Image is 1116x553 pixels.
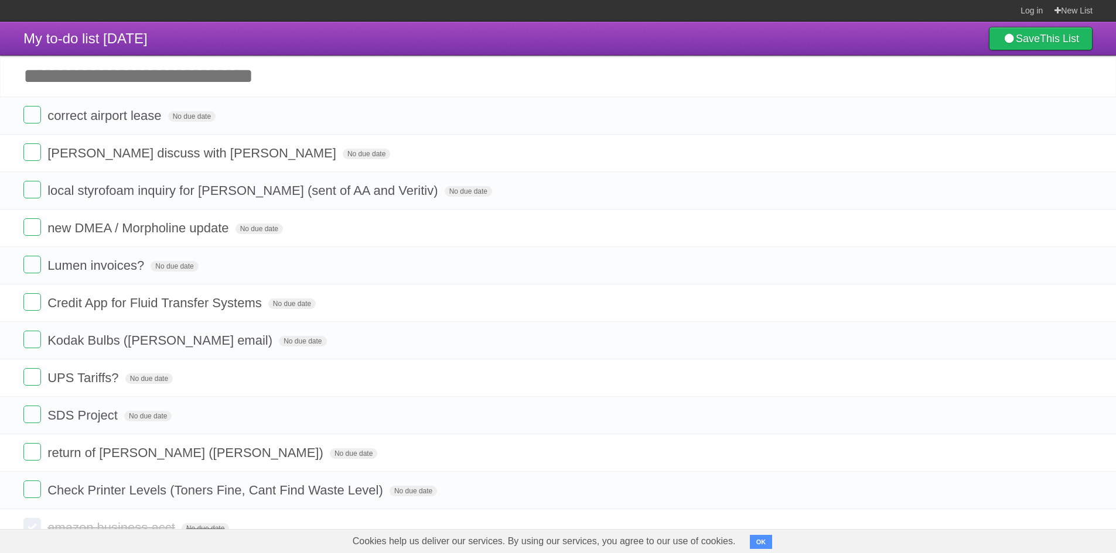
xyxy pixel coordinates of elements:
[445,186,492,197] span: No due date
[23,480,41,498] label: Done
[390,486,437,496] span: No due date
[168,111,216,122] span: No due date
[1040,33,1079,44] b: This List
[23,30,148,46] span: My to-do list [DATE]
[23,368,41,386] label: Done
[23,218,41,236] label: Done
[47,108,164,123] span: correct airport lease
[47,258,147,273] span: Lumen invoices?
[23,256,41,273] label: Done
[23,331,41,348] label: Done
[47,333,275,348] span: Kodak Bulbs ([PERSON_NAME] email)
[343,149,390,159] span: No due date
[47,146,339,160] span: [PERSON_NAME] discuss with [PERSON_NAME]
[47,520,178,535] span: amazon business acct
[989,27,1093,50] a: SaveThis List
[236,224,283,234] span: No due date
[23,143,41,161] label: Done
[124,411,172,421] span: No due date
[23,518,41,535] label: Done
[23,181,41,198] label: Done
[182,523,229,534] span: No due date
[47,408,121,423] span: SDS Project
[47,370,121,385] span: UPS Tariffs?
[341,530,748,553] span: Cookies help us deliver our services. By using our services, you agree to our use of cookies.
[279,336,326,346] span: No due date
[151,261,198,272] span: No due date
[47,296,265,310] span: Credit App for Fluid Transfer Systems
[23,106,41,123] label: Done
[47,483,386,497] span: Check Printer Levels (Toners Fine, Cant Find Waste Level)
[47,445,326,460] span: return of [PERSON_NAME] ([PERSON_NAME])
[23,443,41,461] label: Done
[125,373,173,384] span: No due date
[330,448,377,459] span: No due date
[47,183,441,198] span: local styrofoam inquiry for [PERSON_NAME] (sent of AA and Veritiv)
[750,535,773,549] button: OK
[47,221,231,235] span: new DMEA / Morpholine update
[23,293,41,311] label: Done
[23,406,41,423] label: Done
[268,298,316,309] span: No due date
